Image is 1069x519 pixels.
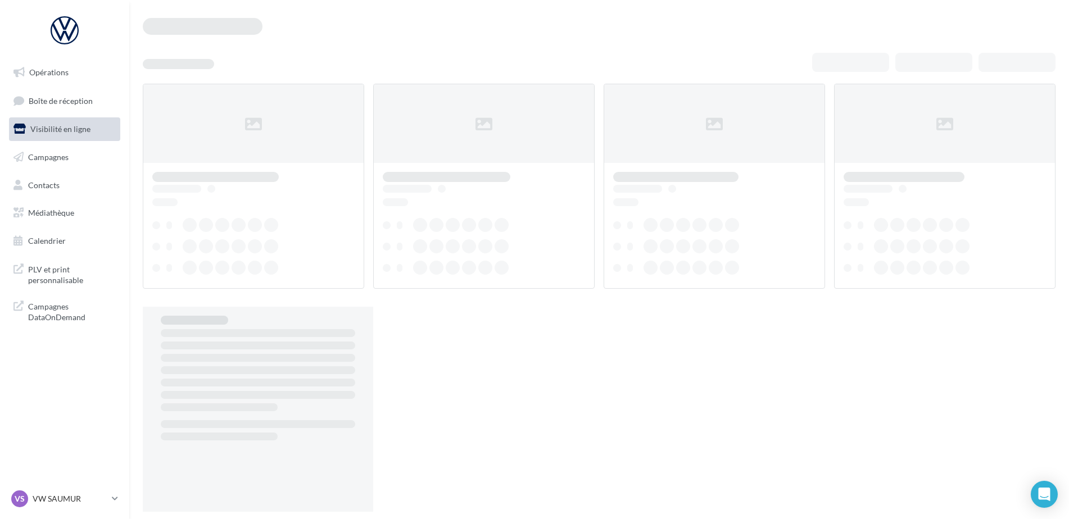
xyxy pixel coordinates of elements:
a: Visibilité en ligne [7,117,123,141]
span: Médiathèque [28,208,74,217]
span: Boîte de réception [29,95,93,105]
span: Campagnes DataOnDemand [28,299,116,323]
a: PLV et print personnalisable [7,257,123,290]
span: Campagnes [28,152,69,162]
div: Open Intercom Messenger [1031,481,1058,508]
a: Campagnes [7,145,123,169]
a: Calendrier [7,229,123,253]
span: Visibilité en ligne [30,124,90,134]
span: Calendrier [28,236,66,245]
p: VW SAUMUR [33,493,107,504]
span: Contacts [28,180,60,189]
a: Médiathèque [7,201,123,225]
a: Campagnes DataOnDemand [7,294,123,327]
span: VS [15,493,25,504]
a: Boîte de réception [7,89,123,113]
a: Contacts [7,174,123,197]
span: Opérations [29,67,69,77]
a: VS VW SAUMUR [9,488,120,509]
a: Opérations [7,61,123,84]
span: PLV et print personnalisable [28,262,116,286]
